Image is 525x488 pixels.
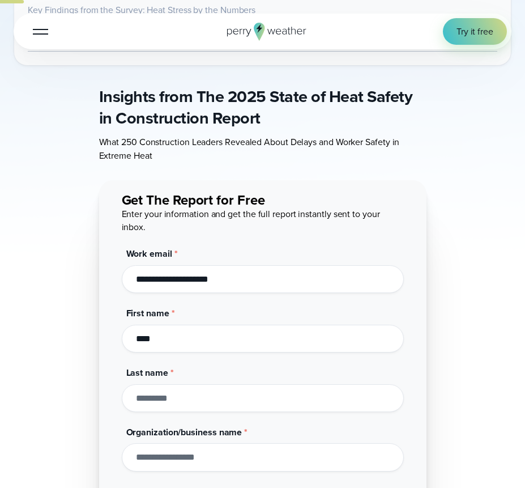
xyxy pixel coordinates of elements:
[126,307,169,320] span: First name
[99,86,426,129] h2: Insights from The 2025 State of Heat Safety in Construction Report
[99,135,426,162] p: What 250 Construction Leaders Revealed About Delays and Worker Safety in Extreme Heat
[456,25,493,38] span: Try it free
[126,247,172,260] span: Work email
[443,18,507,45] a: Try it free
[126,366,168,379] span: Last name
[28,3,255,16] a: Key Findings from the Survey: Heat Stress by the Numbers
[122,207,380,234] span: Enter your information and get the full report instantly sent to your inbox.
[126,426,242,439] span: Organization/business name
[122,194,404,207] h1: Get The Report for Free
